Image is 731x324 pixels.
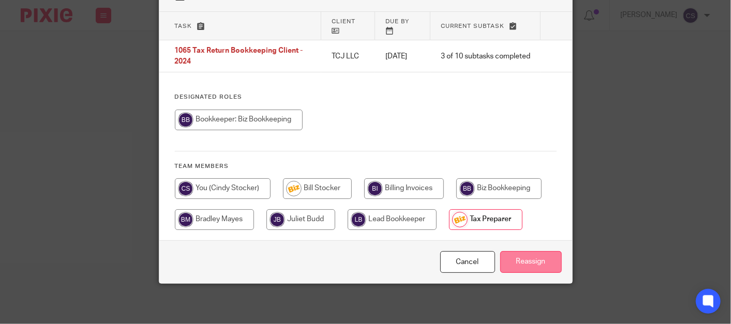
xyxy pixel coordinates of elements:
span: Current subtask [441,23,504,29]
p: TCJ LLC [332,51,365,61]
a: Close this dialog window [440,251,495,273]
h4: Team members [175,162,557,171]
p: [DATE] [385,51,420,61]
span: Client [332,19,355,24]
span: Task [175,23,192,29]
td: 3 of 10 subtasks completed [430,40,541,72]
h4: Designated Roles [175,93,557,101]
span: 1065 Tax Return Bookkeeping Client - 2024 [175,48,303,66]
input: Reassign [500,251,562,273]
span: Due by [385,19,409,24]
